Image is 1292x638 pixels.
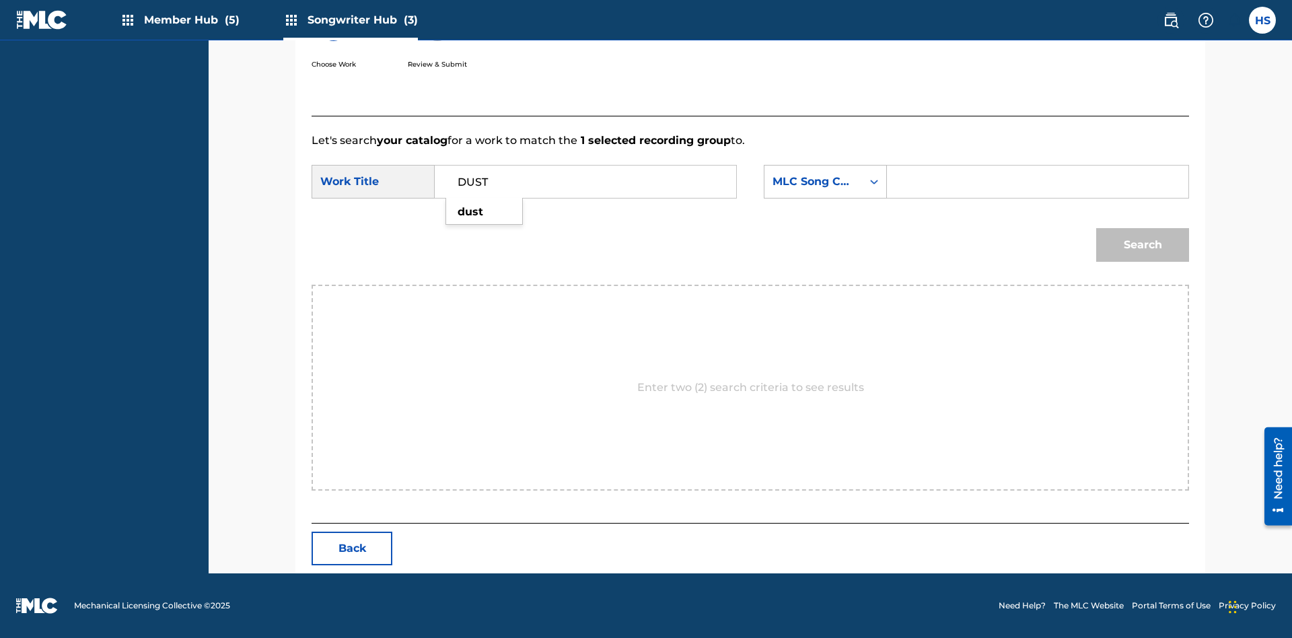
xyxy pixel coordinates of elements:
a: Privacy Policy [1219,600,1276,612]
a: Public Search [1157,7,1184,34]
img: help [1198,12,1214,28]
span: (3) [404,13,418,26]
img: logo [16,598,58,614]
strong: your catalog [377,134,447,147]
span: Member Hub [144,12,240,28]
form: Search Form [312,149,1189,285]
img: search [1163,12,1179,28]
strong: 1 selected recording group [577,134,731,147]
div: MLC Song Code [773,174,854,190]
iframe: Chat Widget [1225,573,1292,638]
strong: dust [458,205,483,218]
span: Songwriter Hub [308,12,418,28]
div: Help [1192,7,1219,34]
div: User Menu [1249,7,1276,34]
p: Review & Submit [408,59,467,69]
div: Drag [1229,587,1237,627]
img: Top Rightsholders [120,12,136,28]
img: MLC Logo [16,10,68,30]
button: Back [312,532,392,565]
span: Mechanical Licensing Collective © 2025 [74,600,230,612]
p: Choose Work [312,59,356,69]
span: (5) [225,13,240,26]
p: Let's search for a work to match the to. [312,133,1189,149]
a: Need Help? [999,600,1046,612]
div: Notifications [1227,13,1241,27]
img: Top Rightsholders [283,12,299,28]
p: Enter two (2) search criteria to see results [637,380,864,396]
iframe: Resource Center [1254,422,1292,532]
a: The MLC Website [1054,600,1124,612]
a: Portal Terms of Use [1132,600,1211,612]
